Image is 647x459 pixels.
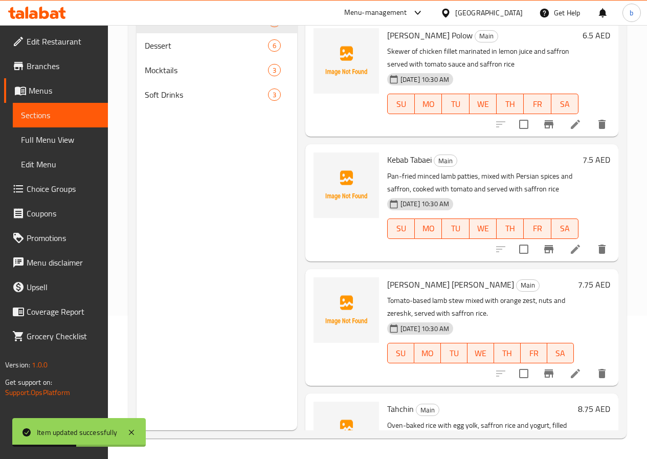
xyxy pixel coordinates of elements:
span: Promotions [27,232,100,244]
span: MO [419,221,438,236]
span: SA [555,221,574,236]
span: TU [446,97,465,112]
span: SA [551,346,570,361]
a: Upsell [4,275,108,299]
button: TU [442,218,469,239]
a: Edit Menu [13,152,108,177]
button: MO [415,94,442,114]
div: items [268,64,281,76]
span: TH [498,346,517,361]
span: [DATE] 10:30 AM [396,75,453,84]
span: TU [446,221,465,236]
span: Sections [21,109,100,121]
button: Branch-specific-item [537,112,561,137]
button: SU [387,343,414,363]
span: Menu disclaimer [27,256,100,269]
button: SU [387,94,415,114]
span: Version: [5,358,30,371]
nav: Menu sections [137,5,297,111]
span: 3 [269,65,280,75]
span: Select to update [513,238,534,260]
button: MO [414,343,441,363]
span: MO [418,346,437,361]
span: [DATE] 10:30 AM [396,324,453,334]
span: TH [501,97,520,112]
h6: 7.75 AED [578,277,610,292]
button: SU [387,218,415,239]
a: Grocery Checklist [4,324,108,348]
span: 6 [269,41,280,51]
span: SU [392,97,411,112]
div: [GEOGRAPHIC_DATA] [455,7,523,18]
button: delete [590,112,614,137]
img: Kebab Tabaei [314,152,379,218]
span: 3 [269,90,280,100]
span: Upsell [27,281,100,293]
p: Oven-baked rice with egg yolk, saffron rice and yogurt, filled with pulled chicken [387,419,574,445]
div: items [268,39,281,52]
button: SA [551,94,578,114]
img: Jojeh Zereshk Polow [314,28,379,94]
div: Menu-management [344,7,407,19]
span: Coupons [27,207,100,220]
button: TH [494,343,521,363]
a: Sections [13,103,108,127]
div: Dessert6 [137,33,297,58]
button: Branch-specific-item [537,361,561,386]
a: Full Menu View [13,127,108,152]
span: Edit Restaurant [27,35,100,48]
span: Dessert [145,39,268,52]
span: Tahchin [387,401,414,417]
a: Edit menu item [569,367,582,380]
a: Support.OpsPlatform [5,386,70,399]
button: FR [524,218,551,239]
a: Edit menu item [569,118,582,130]
span: Soft Drinks [145,89,268,101]
span: 1.0.0 [32,358,48,371]
span: Main [434,155,457,167]
span: [PERSON_NAME] Polow [387,28,473,43]
span: FR [528,97,547,112]
button: MO [415,218,442,239]
button: TH [497,94,524,114]
div: Soft Drinks3 [137,82,297,107]
a: Branches [4,54,108,78]
button: delete [590,237,614,261]
div: Main [516,279,540,292]
button: TH [497,218,524,239]
button: FR [521,343,547,363]
span: SA [555,97,574,112]
button: SA [547,343,574,363]
span: SU [392,346,410,361]
span: Choice Groups [27,183,100,195]
a: Coverage Report [4,299,108,324]
button: WE [467,343,494,363]
span: Get support on: [5,376,52,389]
a: Choice Groups [4,177,108,201]
span: Edit Menu [21,158,100,170]
span: TH [501,221,520,236]
span: FR [525,346,543,361]
span: [DATE] 10:30 AM [396,199,453,209]
div: Mocktails [145,64,268,76]
span: WE [472,346,490,361]
h6: 6.5 AED [583,28,610,42]
img: Farida's Ghaymeh Polow [314,277,379,343]
a: Edit menu item [569,243,582,255]
span: MO [419,97,438,112]
button: TU [441,343,467,363]
span: [PERSON_NAME] [PERSON_NAME] [387,277,514,292]
span: Select to update [513,363,534,384]
span: WE [474,97,493,112]
p: Tomato-based lamb stew mixed with orange zest, nuts and zereshk, served with saffron rice. [387,294,574,320]
span: Kebab Tabaei [387,152,432,167]
span: Grocery Checklist [27,330,100,342]
span: Main [416,404,439,416]
span: Main [475,30,498,42]
span: Menus [29,84,100,97]
h6: 7.5 AED [583,152,610,167]
a: Coupons [4,201,108,226]
p: Skewer of chicken fillet marinated in lemon juice and saffron served with tomato sauce and saffro... [387,45,578,71]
